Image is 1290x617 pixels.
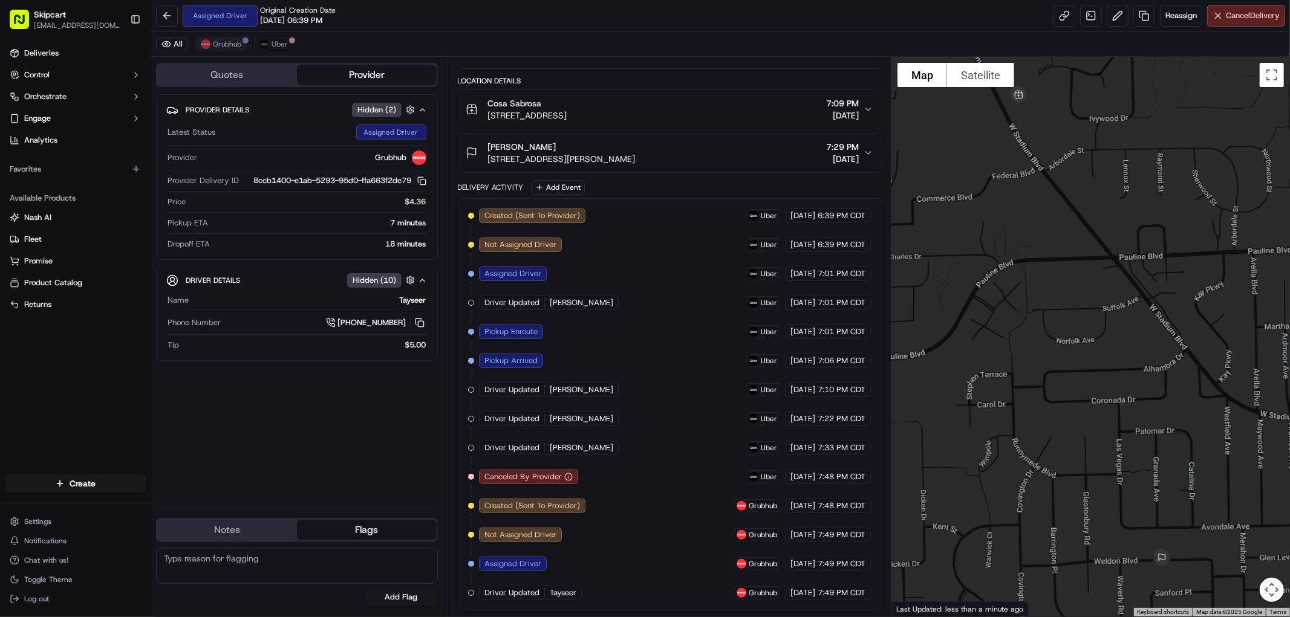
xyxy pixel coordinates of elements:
span: Name [168,295,189,306]
div: Last Updated: less than a minute ago [891,601,1029,616]
div: Tayseer [194,295,426,306]
button: Hidden (10) [347,273,418,288]
span: [DATE] [790,500,815,511]
button: 8ccb1400-e1ab-5293-95d0-ffa663f2de79 [253,175,426,186]
span: $4.36 [405,196,426,207]
span: Toggle Theme [24,575,73,584]
button: Keyboard shortcuts [1137,608,1189,616]
span: Created (Sent To Provider) [484,210,580,221]
div: 18 minutes [215,239,426,250]
span: Provider Delivery ID [168,175,239,186]
span: 7:49 PM CDT [818,558,865,569]
span: Grubhub [749,501,777,511]
img: uber-new-logo.jpeg [749,298,758,308]
span: Price [168,196,186,207]
span: [DATE] [826,109,859,121]
span: Tayseer [550,587,576,598]
img: uber-new-logo.jpeg [749,472,758,482]
span: Pickup Enroute [484,326,538,337]
span: Driver Updated [484,413,539,424]
span: Created (Sent To Provider) [484,500,580,511]
span: Driver Updated [484,297,539,308]
button: Hidden (2) [352,102,418,117]
img: 5e692f75ce7d37001a5d71f1 [737,588,746,598]
button: Notifications [5,532,146,549]
div: Location Details [458,76,881,86]
button: Settings [5,513,146,530]
button: Reassign [1160,5,1202,27]
button: Skipcart [34,8,66,21]
span: [DATE] [790,384,815,395]
img: Nash [12,12,36,36]
span: [DATE] [826,153,859,165]
a: Analytics [5,131,146,150]
button: Nash AI [5,208,146,227]
span: Grubhub [213,39,241,49]
span: Not Assigned Driver [484,529,556,540]
span: Assigned Driver [484,268,541,279]
button: Driver DetailsHidden (10) [166,270,428,290]
span: Uber [761,269,777,279]
button: Show satellite imagery [947,63,1014,87]
button: Map camera controls [1260,578,1284,602]
button: Grubhub [195,37,247,51]
span: Deliveries [24,48,59,59]
img: uber-new-logo.jpeg [259,39,269,49]
span: Dropoff ETA [168,239,210,250]
span: [PERSON_NAME] [550,384,613,395]
button: Quotes [157,65,297,85]
span: Provider Details [186,105,249,115]
span: Grubhub [749,559,777,569]
span: API Documentation [114,175,194,187]
button: Create [5,474,146,493]
span: Promise [24,256,53,267]
button: Provider [297,65,437,85]
span: Uber [761,443,777,453]
span: 7:49 PM CDT [818,529,865,540]
span: [DATE] [790,442,815,453]
span: Knowledge Base [24,175,93,187]
button: All [156,37,188,51]
a: Returns [10,299,141,310]
span: 7:48 PM CDT [818,500,865,511]
span: Fleet [24,234,42,245]
span: Product Catalog [24,277,82,288]
button: Show street map [897,63,947,87]
span: Orchestrate [24,91,67,102]
a: Nash AI [10,212,141,223]
span: Latest Status [168,127,215,138]
span: 7:09 PM [826,97,859,109]
a: 💻API Documentation [97,170,199,192]
button: Provider DetailsHidden (2) [166,100,428,120]
span: Uber [272,39,288,49]
span: [DATE] [790,297,815,308]
span: Provider [168,152,197,163]
img: 5e692f75ce7d37001a5d71f1 [737,530,746,540]
span: [DATE] [790,587,815,598]
a: Promise [10,256,141,267]
a: Fleet [10,234,141,245]
span: [PERSON_NAME] [550,413,613,424]
span: Engage [24,113,51,124]
div: 💻 [102,176,112,186]
img: Google [894,601,934,616]
span: Nash AI [24,212,51,223]
button: Chat with us! [5,552,146,569]
button: Flags [297,520,437,540]
p: Welcome 👋 [12,48,220,68]
span: Pickup Arrived [484,355,538,366]
span: Settings [24,517,51,526]
span: Pickup ETA [168,218,208,228]
button: Add Flag [365,589,438,606]
span: [PERSON_NAME] [550,442,613,453]
span: 7:48 PM CDT [818,471,865,482]
button: Product Catalog [5,273,146,292]
span: 7:22 PM CDT [818,413,865,424]
span: Driver Updated [484,384,539,395]
span: [DATE] [790,355,815,366]
span: [DATE] [790,558,815,569]
img: uber-new-logo.jpeg [749,240,758,250]
span: [STREET_ADDRESS][PERSON_NAME] [487,153,635,165]
button: Engage [5,109,146,128]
